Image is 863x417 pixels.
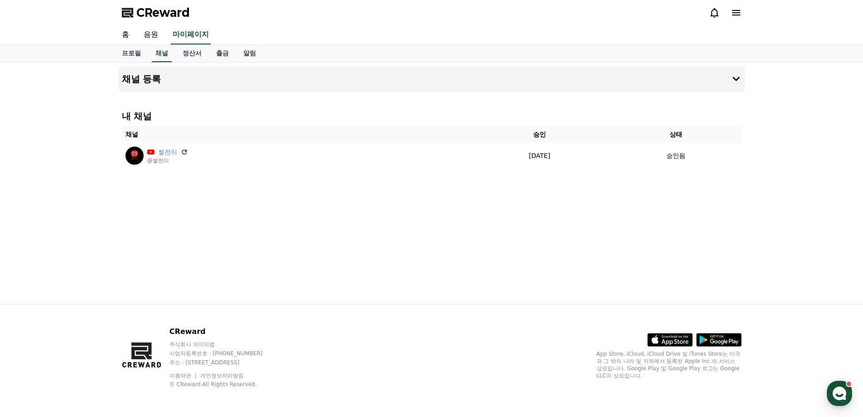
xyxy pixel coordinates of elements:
[136,25,165,44] a: 음원
[169,359,280,366] p: 주소 : [STREET_ADDRESS]
[122,126,468,143] th: 채널
[169,326,280,337] p: CReward
[171,25,211,44] a: 마이페이지
[169,341,280,348] p: 주식회사 와이피랩
[136,5,190,20] span: CReward
[115,25,136,44] a: 홈
[169,381,280,388] p: © CReward All Rights Reserved.
[115,45,148,62] a: 프로필
[152,45,172,62] a: 채널
[169,350,280,357] p: 사업자등록번호 : [PHONE_NUMBER]
[125,147,144,165] img: 썰전이
[158,147,177,157] a: 썰전이
[611,126,741,143] th: 상태
[209,45,236,62] a: 출금
[468,126,611,143] th: 승인
[472,151,607,161] p: [DATE]
[147,157,188,164] p: @썰전이
[118,66,745,92] button: 채널 등록
[122,74,161,84] h4: 채널 등록
[236,45,263,62] a: 알림
[175,45,209,62] a: 정산서
[200,373,244,379] a: 개인정보처리방침
[597,350,742,379] p: App Store, iCloud, iCloud Drive 및 iTunes Store는 미국과 그 밖의 나라 및 지역에서 등록된 Apple Inc.의 서비스 상표입니다. Goo...
[169,373,198,379] a: 이용약관
[122,5,190,20] a: CReward
[122,110,742,123] h4: 내 채널
[666,151,685,161] p: 승인됨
